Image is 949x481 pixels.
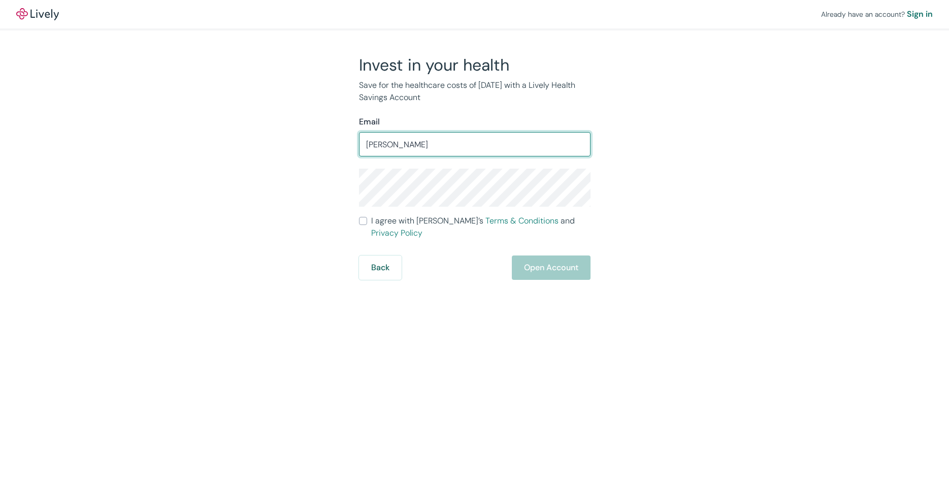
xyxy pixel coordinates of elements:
[359,79,591,104] p: Save for the healthcare costs of [DATE] with a Lively Health Savings Account
[485,215,559,226] a: Terms & Conditions
[359,255,402,280] button: Back
[907,8,933,20] a: Sign in
[371,228,422,238] a: Privacy Policy
[371,215,591,239] span: I agree with [PERSON_NAME]’s and
[16,8,59,20] a: LivelyLively
[16,8,59,20] img: Lively
[359,55,591,75] h2: Invest in your health
[821,8,933,20] div: Already have an account?
[359,116,380,128] label: Email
